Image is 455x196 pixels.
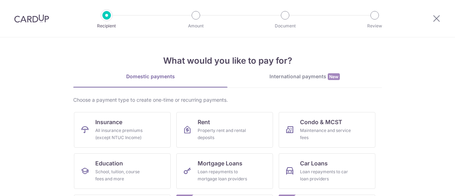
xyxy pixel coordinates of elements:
span: Education [95,159,123,168]
div: Maintenance and service fees [300,127,351,141]
span: Rent [198,118,210,126]
span: Insurance [95,118,122,126]
p: Amount [170,22,222,30]
span: Car Loans [300,159,328,168]
span: New [328,73,340,80]
a: Mortgage LoansLoan repayments to mortgage loan providers [176,153,273,189]
div: Property rent and rental deposits [198,127,249,141]
p: Review [348,22,401,30]
a: EducationSchool, tuition, course fees and more [74,153,171,189]
div: Choose a payment type to create one-time or recurring payments. [73,96,382,104]
div: Loan repayments to mortgage loan providers [198,168,249,182]
a: InsuranceAll insurance premiums (except NTUC Income) [74,112,171,148]
div: Loan repayments to car loan providers [300,168,351,182]
span: Mortgage Loans [198,159,242,168]
a: Condo & MCSTMaintenance and service fees [279,112,375,148]
div: School, tuition, course fees and more [95,168,146,182]
div: Domestic payments [73,73,227,80]
img: CardUp [14,14,49,23]
div: International payments [227,73,382,80]
a: Car LoansLoan repayments to car loan providers [279,153,375,189]
span: Condo & MCST [300,118,342,126]
p: Recipient [80,22,133,30]
h4: What would you like to pay for? [73,54,382,67]
a: RentProperty rent and rental deposits [176,112,273,148]
div: All insurance premiums (except NTUC Income) [95,127,146,141]
p: Document [259,22,311,30]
